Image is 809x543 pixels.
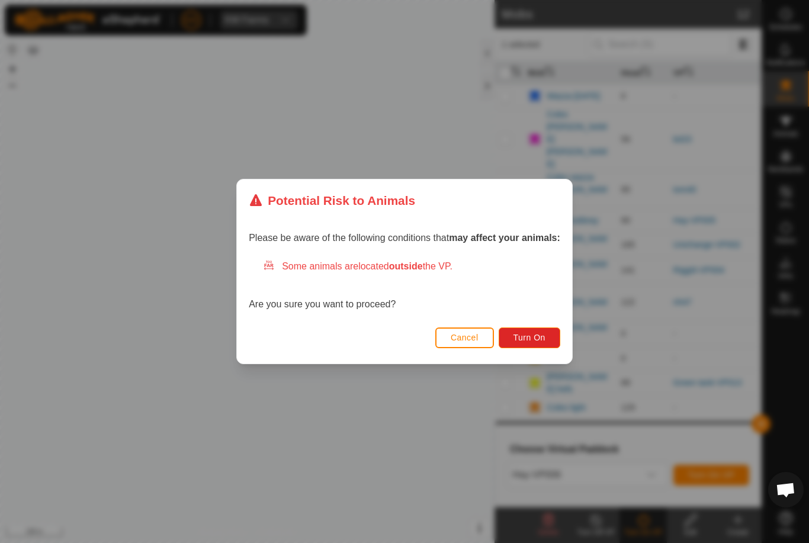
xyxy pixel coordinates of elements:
[263,259,560,274] div: Some animals are
[768,472,804,507] a: Open chat
[389,261,423,271] strong: outside
[358,261,452,271] span: located the VP.
[435,327,494,348] button: Cancel
[249,233,560,243] span: Please be aware of the following conditions that
[249,259,560,311] div: Are you sure you want to proceed?
[449,233,560,243] strong: may affect your animals:
[451,333,479,342] span: Cancel
[499,327,560,348] button: Turn On
[513,333,545,342] span: Turn On
[249,191,415,210] div: Potential Risk to Animals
